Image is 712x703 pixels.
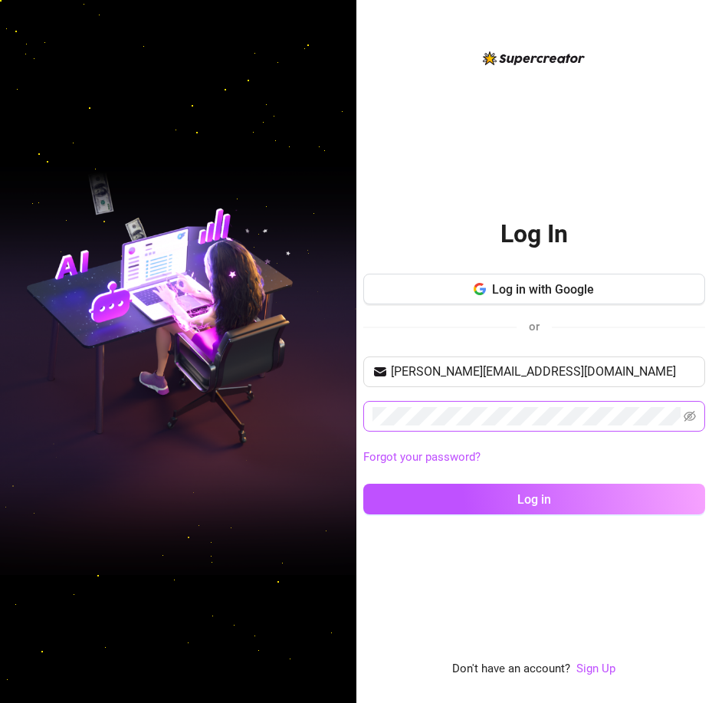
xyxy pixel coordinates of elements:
span: or [529,320,540,333]
a: Forgot your password? [363,448,705,467]
h2: Log In [500,218,568,250]
a: Sign Up [576,662,615,675]
input: Your email [391,363,696,381]
img: logo-BBDzfeDw.svg [483,51,585,65]
a: Sign Up [576,660,615,678]
span: Log in [517,492,551,507]
span: eye-invisible [684,410,696,422]
span: Log in with Google [492,282,594,297]
a: Forgot your password? [363,450,481,464]
span: Don't have an account? [452,660,570,678]
button: Log in with Google [363,274,705,304]
button: Log in [363,484,705,514]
